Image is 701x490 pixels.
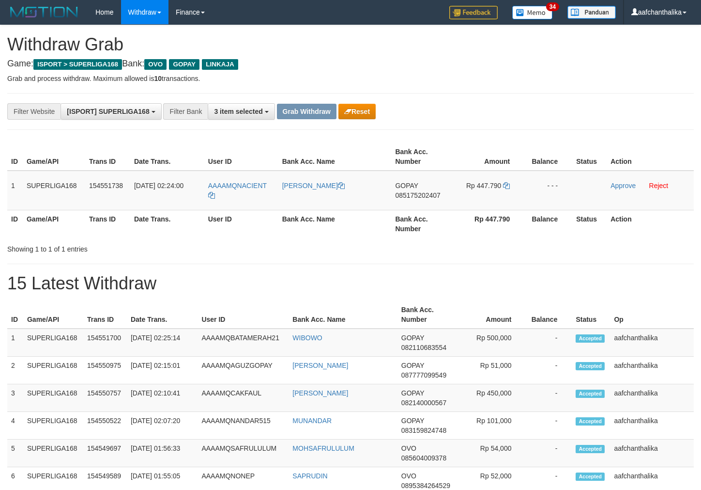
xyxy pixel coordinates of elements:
[127,357,198,384] td: [DATE] 02:15:01
[204,143,278,171] th: User ID
[457,440,526,467] td: Rp 54,000
[452,143,524,171] th: Amount
[7,171,23,210] td: 1
[127,440,198,467] td: [DATE] 01:56:33
[576,362,605,370] span: Accepted
[7,384,23,412] td: 3
[208,103,274,120] button: 3 item selected
[127,301,198,329] th: Date Trans.
[401,444,416,452] span: OVO
[198,440,289,467] td: AAAAMQSAFRULULUM
[524,210,572,237] th: Balance
[576,417,605,426] span: Accepted
[526,440,572,467] td: -
[512,6,553,19] img: Button%20Memo.svg
[292,472,327,480] a: SAPRUDIN
[202,59,238,70] span: LINKAJA
[198,412,289,440] td: AAAAMQNANDAR515
[83,329,127,357] td: 154551700
[401,427,446,434] span: Copy 083159824748 to clipboard
[130,143,204,171] th: Date Trans.
[526,384,572,412] td: -
[524,171,572,210] td: - - -
[169,59,199,70] span: GOPAY
[401,454,446,462] span: Copy 085604009378 to clipboard
[89,182,123,190] span: 154551738
[401,344,446,351] span: Copy 082110683554 to clipboard
[85,210,130,237] th: Trans ID
[526,329,572,357] td: -
[576,445,605,453] span: Accepted
[144,59,167,70] span: OVO
[576,473,605,481] span: Accepted
[23,384,83,412] td: SUPERLIGA168
[401,417,424,425] span: GOPAY
[204,210,278,237] th: User ID
[23,143,85,171] th: Game/API
[61,103,161,120] button: [ISPORT] SUPERLIGA168
[7,103,61,120] div: Filter Website
[610,384,694,412] td: aafchanthalika
[546,2,559,11] span: 34
[134,182,183,190] span: [DATE] 02:24:00
[198,329,289,357] td: AAAAMQBATAMERAH21
[198,357,289,384] td: AAAAMQAGUZGOPAY
[457,329,526,357] td: Rp 500,000
[338,104,376,119] button: Reset
[282,182,345,190] a: [PERSON_NAME]
[7,412,23,440] td: 4
[395,182,418,190] span: GOPAY
[610,329,694,357] td: aafchanthalika
[401,362,424,369] span: GOPAY
[292,389,348,397] a: [PERSON_NAME]
[572,301,610,329] th: Status
[457,384,526,412] td: Rp 450,000
[198,301,289,329] th: User ID
[610,412,694,440] td: aafchanthalika
[85,143,130,171] th: Trans ID
[33,59,122,70] span: ISPORT > SUPERLIGA168
[198,384,289,412] td: AAAAMQCAKFAUL
[278,210,392,237] th: Bank Acc. Name
[7,240,285,254] div: Showing 1 to 1 of 1 entries
[391,143,452,171] th: Bank Acc. Number
[610,357,694,384] td: aafchanthalika
[23,440,83,467] td: SUPERLIGA168
[7,5,81,19] img: MOTION_logo.png
[277,104,336,119] button: Grab Withdraw
[127,384,198,412] td: [DATE] 02:10:41
[278,143,392,171] th: Bank Acc. Name
[457,412,526,440] td: Rp 101,000
[208,182,267,190] span: AAAAMQNACIENT
[83,301,127,329] th: Trans ID
[7,301,23,329] th: ID
[572,210,607,237] th: Status
[23,301,83,329] th: Game/API
[7,74,694,83] p: Grab and process withdraw. Maximum allowed is transactions.
[397,301,457,329] th: Bank Acc. Number
[67,108,149,115] span: [ISPORT] SUPERLIGA168
[127,329,198,357] td: [DATE] 02:25:14
[576,334,605,343] span: Accepted
[576,390,605,398] span: Accepted
[292,444,354,452] a: MOHSAFRULULUM
[23,210,85,237] th: Game/API
[83,440,127,467] td: 154549697
[526,357,572,384] td: -
[401,472,416,480] span: OVO
[452,210,524,237] th: Rp 447.790
[289,301,397,329] th: Bank Acc. Name
[449,6,498,19] img: Feedback.jpg
[83,384,127,412] td: 154550757
[127,412,198,440] td: [DATE] 02:07:20
[23,412,83,440] td: SUPERLIGA168
[610,182,636,190] a: Approve
[292,362,348,369] a: [PERSON_NAME]
[457,357,526,384] td: Rp 51,000
[401,482,450,490] span: Copy 0895384264529 to clipboard
[567,6,616,19] img: panduan.png
[526,412,572,440] td: -
[23,357,83,384] td: SUPERLIGA168
[391,210,452,237] th: Bank Acc. Number
[466,182,501,190] span: Rp 447.790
